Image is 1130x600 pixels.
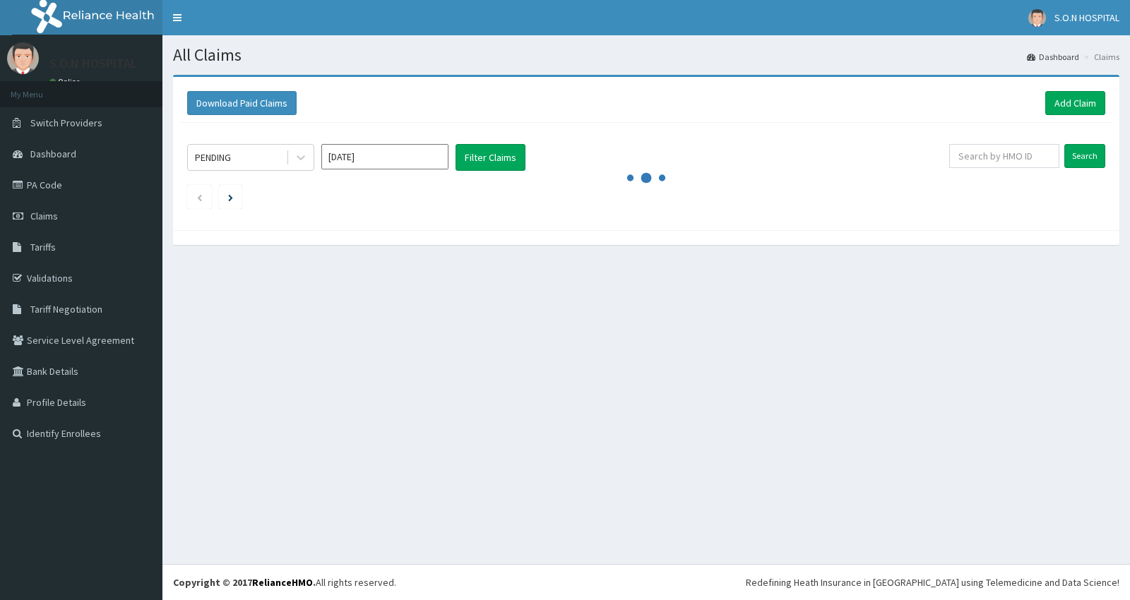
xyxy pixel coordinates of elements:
input: Search [1064,144,1105,168]
button: Download Paid Claims [187,91,297,115]
input: Search by HMO ID [949,144,1060,168]
h1: All Claims [173,46,1119,64]
div: Redefining Heath Insurance in [GEOGRAPHIC_DATA] using Telemedicine and Data Science! [746,575,1119,589]
img: User Image [1028,9,1046,27]
button: Filter Claims [456,144,525,171]
svg: audio-loading [625,157,667,199]
img: User Image [7,42,39,74]
span: Claims [30,210,58,222]
a: Online [49,77,83,87]
strong: Copyright © 2017 . [173,576,316,589]
span: S.O.N HOSPITAL [1054,11,1119,24]
a: Add Claim [1045,91,1105,115]
a: RelianceHMO [252,576,313,589]
a: Previous page [196,191,203,203]
div: PENDING [195,150,231,164]
a: Dashboard [1027,51,1079,63]
span: Tariff Negotiation [30,303,102,316]
span: Dashboard [30,148,76,160]
span: Switch Providers [30,116,102,129]
footer: All rights reserved. [162,564,1130,600]
li: Claims [1081,51,1119,63]
a: Next page [228,191,233,203]
p: S.O.N HOSPITAL [49,57,137,70]
input: Select Month and Year [321,144,448,169]
span: Tariffs [30,241,56,253]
